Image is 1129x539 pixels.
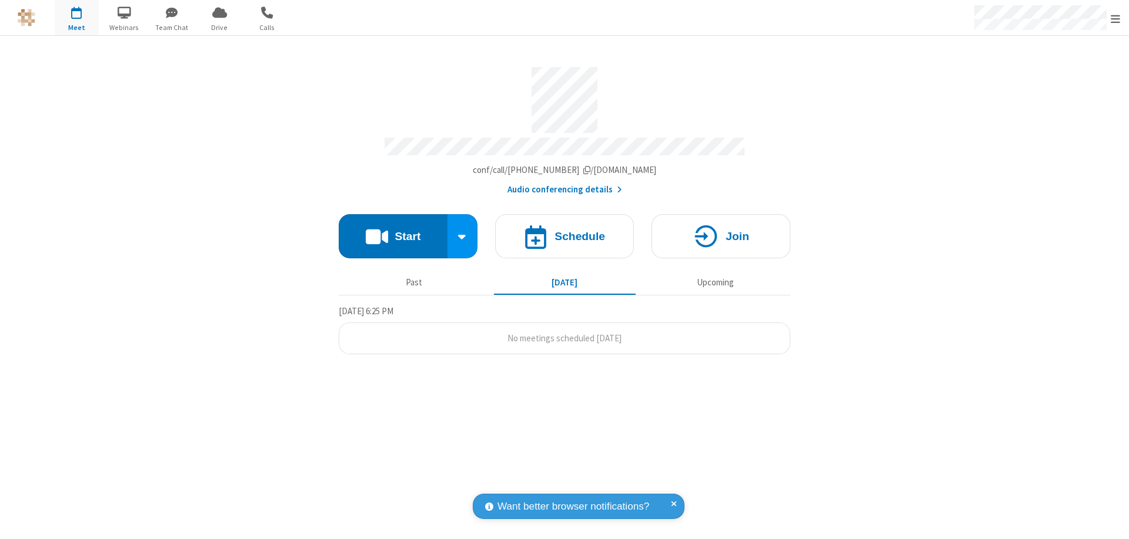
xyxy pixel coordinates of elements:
[473,164,657,177] button: Copy my meeting room linkCopy my meeting room link
[198,22,242,33] span: Drive
[473,164,657,175] span: Copy my meeting room link
[339,305,393,317] span: [DATE] 6:25 PM
[495,214,634,258] button: Schedule
[339,214,447,258] button: Start
[447,214,478,258] div: Start conference options
[497,499,649,514] span: Want better browser notifications?
[245,22,289,33] span: Calls
[726,231,749,242] h4: Join
[55,22,99,33] span: Meet
[339,58,790,197] section: Account details
[507,332,622,344] span: No meetings scheduled [DATE]
[644,271,786,294] button: Upcoming
[555,231,605,242] h4: Schedule
[150,22,194,33] span: Team Chat
[507,183,622,197] button: Audio conferencing details
[395,231,420,242] h4: Start
[494,271,636,294] button: [DATE]
[102,22,146,33] span: Webinars
[18,9,35,26] img: QA Selenium DO NOT DELETE OR CHANGE
[652,214,790,258] button: Join
[343,271,485,294] button: Past
[339,304,790,355] section: Today's Meetings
